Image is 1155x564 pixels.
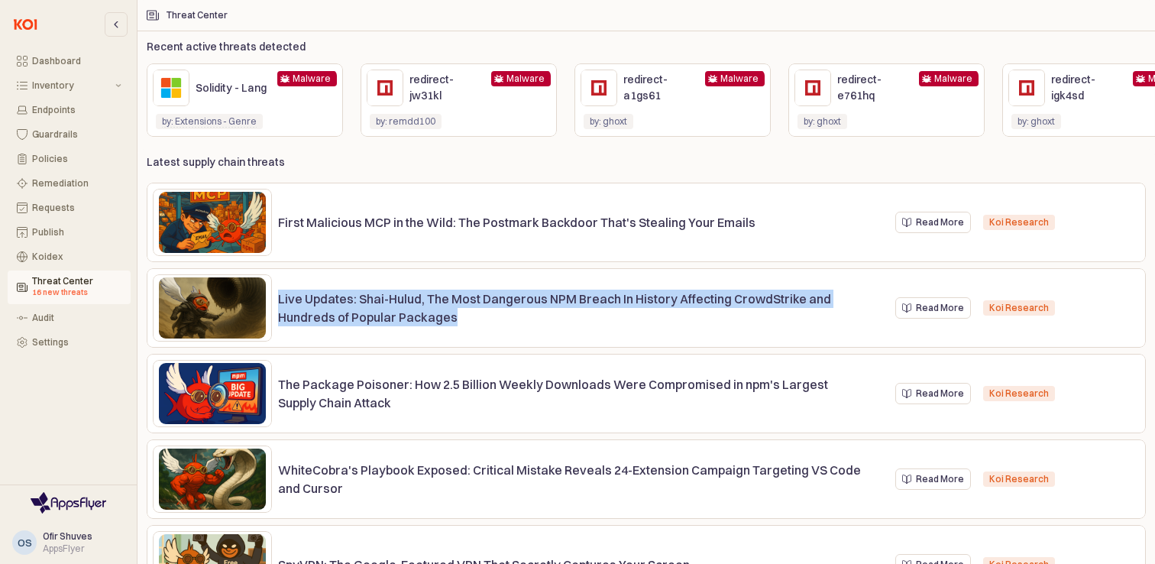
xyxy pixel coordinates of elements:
[32,276,121,299] div: Threat Center
[8,246,131,267] button: Koidex
[506,71,545,86] div: Malware
[32,203,121,213] div: Requests
[18,535,32,550] div: OS
[293,71,331,86] div: Malware
[376,114,435,129] div: by: remdd100
[32,287,121,299] div: 16 new threats
[8,75,131,96] button: Inventory
[989,472,1049,487] div: Koi Research
[804,114,841,129] div: by: ghoxt
[12,530,37,555] button: OS
[32,56,121,66] div: Dashboard
[8,124,131,145] button: Guardrails
[278,290,862,326] p: Live Updates: Shai-Hulud, The Most Dangerous NPM Breach In History Affecting CrowdStrike and Hund...
[8,173,131,194] button: Remediation
[43,543,92,555] div: AppsFlyer
[278,375,862,412] p: The Package Poisoner: How 2.5 Billion Weekly Downloads Were Compromised in npm's Largest Supply C...
[409,72,485,104] p: redirect-jw31kl
[32,154,121,164] div: Policies
[989,386,1049,401] div: Koi Research
[361,63,557,137] div: redirect-jw31klMalwareby: remdd100
[162,115,257,128] span: by: Extensions - Genre
[574,63,771,137] div: redirect-a1gs61Malwareby: ghoxt
[989,300,1049,316] div: Koi Research
[720,71,759,86] div: Malware
[147,39,306,55] p: Recent active threats detected
[1017,114,1055,129] div: by: ghoxt
[32,129,121,140] div: Guardrails
[8,332,131,353] button: Settings
[167,10,228,21] div: Threat Center
[147,154,285,170] p: Latest supply chain threats
[1051,72,1127,104] p: redirect-igk4sd
[32,337,121,348] div: Settings
[8,148,131,170] button: Policies
[590,114,627,129] div: by: ghoxt
[8,271,131,304] button: Threat Center
[8,197,131,219] button: Requests
[8,307,131,329] button: Audit
[788,63,985,137] div: redirect-e761hqMalwareby: ghoxt
[989,215,1049,230] div: Koi Research
[895,468,971,490] button: Read More
[32,105,121,115] div: Endpoints
[916,216,964,229] p: Read More
[916,302,964,314] p: Read More
[895,297,971,319] button: Read More
[837,72,913,104] p: redirect-e761hq
[43,530,92,542] span: Ofir Shuves
[278,213,862,232] p: First Malicious MCP in the Wild: The Postmark Backdoor That's Stealing Your Emails
[916,473,964,485] p: Read More
[934,71,972,86] div: Malware
[32,80,112,91] div: Inventory
[916,387,964,400] p: Read More
[895,212,971,233] button: Read More
[8,50,131,72] button: Dashboard
[895,383,971,404] button: Read More
[196,80,271,96] p: Solidity - Lang
[147,63,343,137] div: Solidity - LangMalwareby: Extensions - Genre
[32,227,121,238] div: Publish
[8,99,131,121] button: Endpoints
[8,222,131,243] button: Publish
[278,461,862,498] p: WhiteCobra's Playbook Exposed: Critical Mistake Reveals 24-Extension Campaign Targeting VS Code a...
[32,251,121,262] div: Koidex
[32,313,121,323] div: Audit
[32,178,121,189] div: Remediation
[623,72,699,104] p: redirect-a1gs61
